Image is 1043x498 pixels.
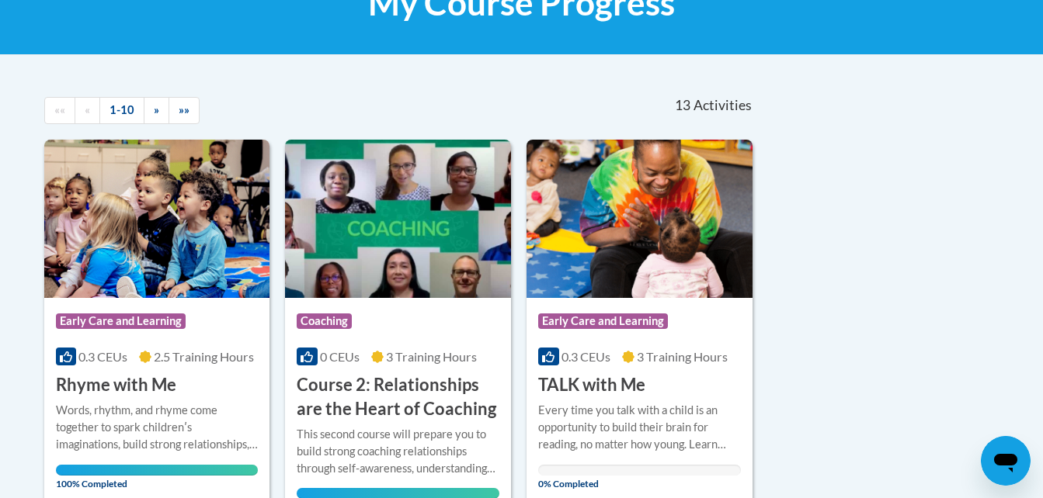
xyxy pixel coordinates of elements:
[154,103,159,116] span: »
[144,97,169,124] a: Next
[694,97,752,114] span: Activities
[538,313,668,329] span: Early Care and Learning
[386,349,477,364] span: 3 Training Hours
[527,140,753,298] img: Course Logo
[297,426,499,477] div: This second course will prepare you to build strong coaching relationships through self-awareness...
[179,103,189,116] span: »»
[538,373,645,397] h3: TALK with Me
[297,313,352,329] span: Coaching
[981,436,1031,486] iframe: Button to launch messaging window
[538,402,741,453] div: Every time you talk with a child is an opportunity to build their brain for reading, no matter ho...
[637,349,728,364] span: 3 Training Hours
[169,97,200,124] a: End
[675,97,690,114] span: 13
[320,349,360,364] span: 0 CEUs
[154,349,254,364] span: 2.5 Training Hours
[56,402,259,453] div: Words, rhythm, and rhyme come together to spark childrenʹs imaginations, build strong relationshi...
[78,349,127,364] span: 0.3 CEUs
[56,313,186,329] span: Early Care and Learning
[85,103,90,116] span: «
[56,465,259,489] span: 100% Completed
[75,97,100,124] a: Previous
[54,103,65,116] span: ««
[44,140,270,298] img: Course Logo
[285,140,511,298] img: Course Logo
[56,373,176,397] h3: Rhyme with Me
[297,373,499,421] h3: Course 2: Relationships are the Heart of Coaching
[561,349,610,364] span: 0.3 CEUs
[56,465,259,476] div: Your progress
[44,97,75,124] a: Begining
[99,97,144,124] a: 1-10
